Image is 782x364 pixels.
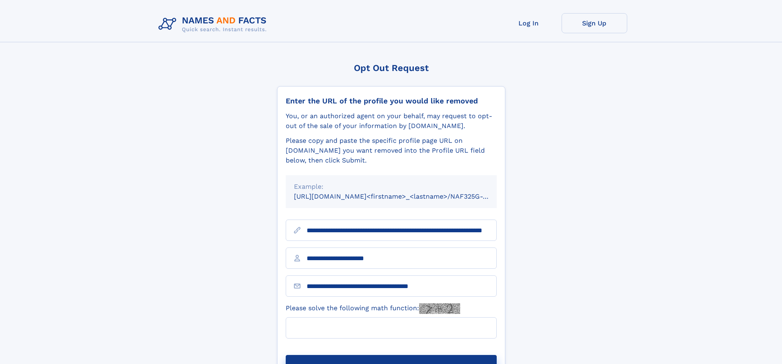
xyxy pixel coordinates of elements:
div: Opt Out Request [277,63,505,73]
label: Please solve the following math function: [286,303,460,314]
div: Please copy and paste the specific profile page URL on [DOMAIN_NAME] you want removed into the Pr... [286,136,497,165]
a: Sign Up [562,13,627,33]
div: You, or an authorized agent on your behalf, may request to opt-out of the sale of your informatio... [286,111,497,131]
div: Example: [294,182,488,192]
a: Log In [496,13,562,33]
small: [URL][DOMAIN_NAME]<firstname>_<lastname>/NAF325G-xxxxxxxx [294,192,512,200]
img: Logo Names and Facts [155,13,273,35]
div: Enter the URL of the profile you would like removed [286,96,497,105]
